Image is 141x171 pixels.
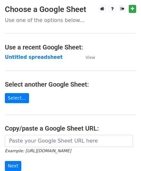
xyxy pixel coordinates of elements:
p: Use one of the options below... [5,17,136,24]
h4: Copy/paste a Google Sheet URL: [5,124,136,132]
h3: Choose a Google Sheet [5,5,136,14]
input: Paste your Google Sheet URL here [5,135,133,147]
small: Example: [URL][DOMAIN_NAME] [5,148,71,153]
input: Next [5,161,21,171]
a: Select... [5,93,29,103]
h4: Use a recent Google Sheet: [5,43,136,51]
a: View [79,54,95,60]
h4: Select another Google Sheet: [5,80,136,88]
small: View [86,55,95,60]
a: Untitled spreadsheet [5,54,63,60]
